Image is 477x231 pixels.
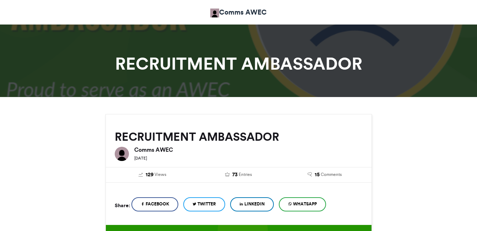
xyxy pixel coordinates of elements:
[134,156,147,161] small: [DATE]
[201,171,276,179] a: 73 Entries
[146,171,153,179] span: 129
[146,201,169,207] span: Facebook
[131,197,178,211] a: Facebook
[244,201,265,207] span: LinkedIn
[115,147,129,161] img: Comms AWEC
[197,201,216,207] span: Twitter
[210,7,267,17] a: Comms AWEC
[321,171,342,178] span: Comments
[42,55,436,72] h1: RECRUITMENT AMBASSADOR
[115,171,190,179] a: 129 Views
[134,147,363,152] h6: Comms AWEC
[230,197,274,211] a: LinkedIn
[315,171,320,179] span: 15
[115,201,130,210] h5: Share:
[115,130,363,143] h2: RECRUITMENT AMBASSADOR
[155,171,166,178] span: Views
[210,9,219,17] img: Comms AWEC
[183,197,225,211] a: Twitter
[279,197,326,211] a: WhatsApp
[287,171,363,179] a: 15 Comments
[293,201,317,207] span: WhatsApp
[239,171,252,178] span: Entries
[232,171,238,179] span: 73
